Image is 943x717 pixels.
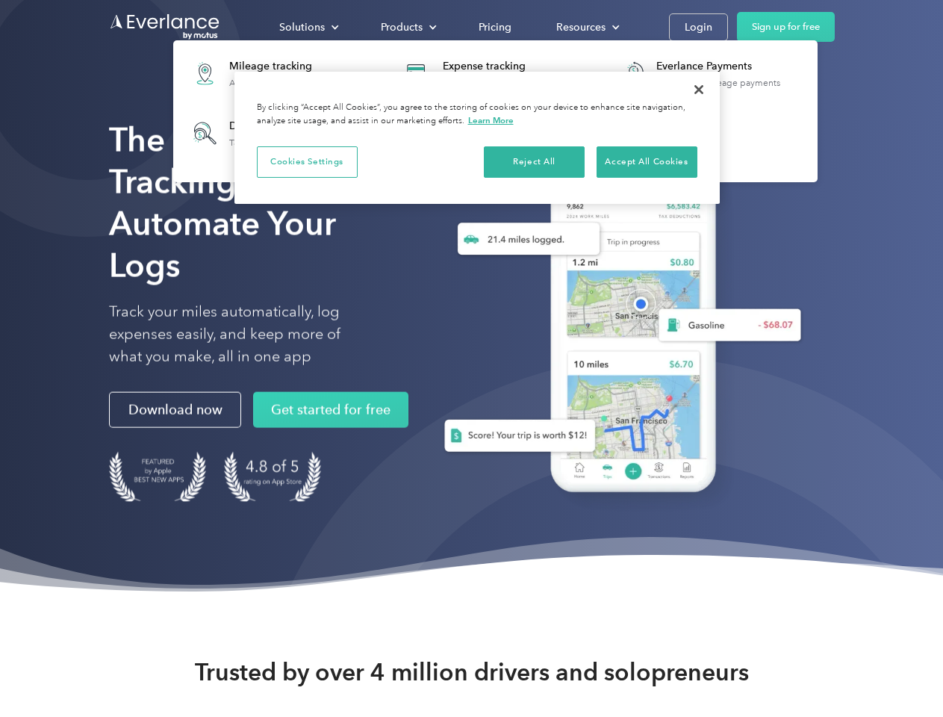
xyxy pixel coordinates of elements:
[257,102,697,128] div: By clicking “Accept All Cookies”, you agree to the storing of cookies on your device to enhance s...
[234,72,720,204] div: Privacy
[468,115,514,125] a: More information about your privacy, opens in a new tab
[682,73,715,106] button: Close
[443,59,550,74] div: Expense tracking
[737,12,835,42] a: Sign up for free
[229,137,317,148] div: Tax deduction review
[608,49,788,98] a: Everlance PaymentsHands-free mileage payments
[257,146,358,178] button: Cookies Settings
[253,392,408,428] a: Get started for free
[224,452,321,502] img: 4.9 out of 5 stars on the app store
[279,18,325,37] div: Solutions
[264,14,351,40] div: Solutions
[181,49,334,98] a: Mileage trackingAutomatic mileage logs
[420,142,813,515] img: Everlance, mileage tracker app, expense tracking app
[484,146,585,178] button: Reject All
[464,14,526,40] a: Pricing
[229,119,317,134] div: Deduction finder
[685,18,712,37] div: Login
[656,59,780,74] div: Everlance Payments
[229,59,326,74] div: Mileage tracking
[366,14,449,40] div: Products
[479,18,511,37] div: Pricing
[229,78,326,88] div: Automatic mileage logs
[181,109,324,158] a: Deduction finderTax deduction review
[381,18,423,37] div: Products
[541,14,632,40] div: Resources
[173,40,818,182] nav: Products
[109,392,241,428] a: Download now
[109,13,221,41] a: Go to homepage
[556,18,606,37] div: Resources
[597,146,697,178] button: Accept All Cookies
[109,301,376,368] p: Track your miles automatically, log expenses easily, and keep more of what you make, all in one app
[109,452,206,502] img: Badge for Featured by Apple Best New Apps
[394,49,558,98] a: Expense trackingAutomatic transaction logs
[234,72,720,204] div: Cookie banner
[669,13,728,41] a: Login
[195,657,749,687] strong: Trusted by over 4 million drivers and solopreneurs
